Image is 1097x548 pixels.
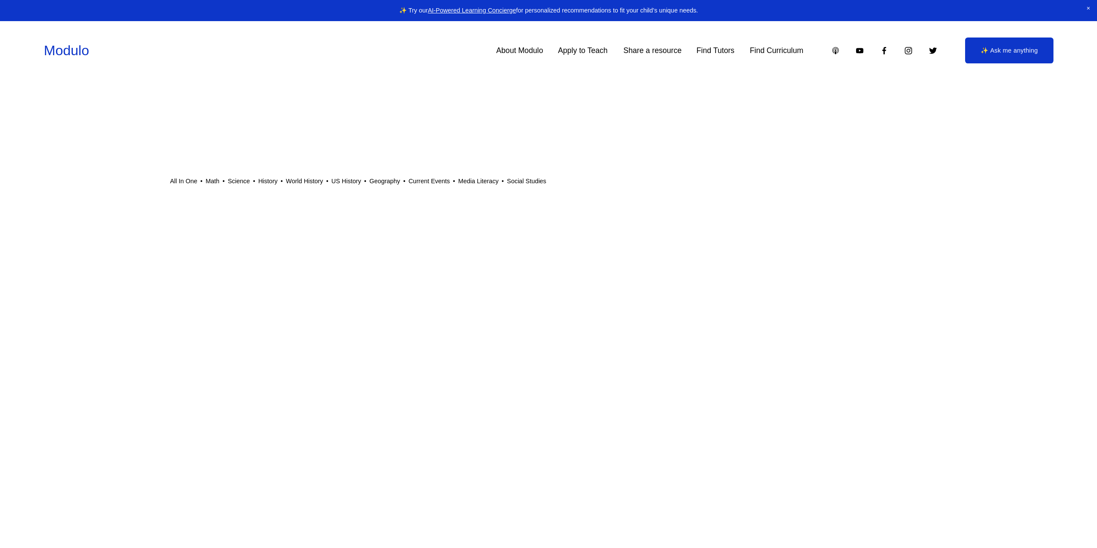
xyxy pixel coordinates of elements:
[507,178,546,185] a: Social Studies
[558,43,608,58] a: Apply to Teach
[170,178,197,185] a: All In One
[855,46,864,55] a: YouTube
[286,178,323,185] a: World History
[409,178,450,185] a: Current Events
[458,178,499,185] a: Media Literacy
[331,178,361,185] a: US History
[697,43,734,58] a: Find Tutors
[428,7,516,14] a: AI-Powered Learning Concierge
[496,43,543,58] a: About Modulo
[880,46,889,55] a: Facebook
[44,43,89,58] a: Modulo
[750,43,803,58] a: Find Curriculum
[831,46,840,55] a: Apple Podcasts
[258,178,278,185] a: History
[965,38,1053,63] a: ✨ Ask me anything
[623,43,681,58] a: Share a resource
[206,178,219,185] a: Math
[369,178,400,185] a: Geography
[904,46,913,55] a: Instagram
[228,178,250,185] a: Science
[928,46,938,55] a: Twitter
